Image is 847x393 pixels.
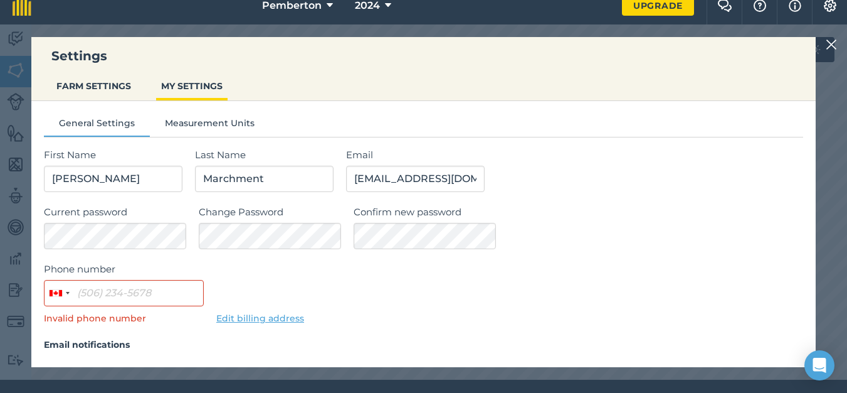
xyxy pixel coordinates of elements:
[44,280,204,306] input: (506) 234-5678
[44,116,150,135] button: General Settings
[45,281,73,306] button: Selected country
[44,148,182,163] label: First Name
[44,338,803,352] h4: Email notifications
[44,205,186,220] label: Current password
[44,311,204,325] p: Invalid phone number
[826,37,837,52] img: svg+xml;base64,PHN2ZyB4bWxucz0iaHR0cDovL3d3dy53My5vcmcvMjAwMC9zdmciIHdpZHRoPSIyMiIgaGVpZ2h0PSIzMC...
[346,148,803,163] label: Email
[216,313,304,324] a: Edit billing address
[150,116,270,135] button: Measurement Units
[354,205,803,220] label: Confirm new password
[51,74,136,98] button: FARM SETTINGS
[199,205,341,220] label: Change Password
[44,262,204,277] label: Phone number
[31,47,816,65] h3: Settings
[156,74,228,98] button: MY SETTINGS
[804,350,834,380] div: Open Intercom Messenger
[195,148,334,163] label: Last Name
